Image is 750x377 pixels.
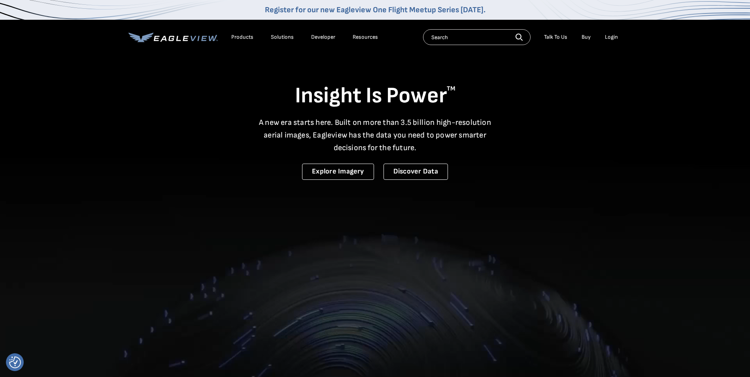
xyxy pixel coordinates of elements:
[582,34,591,41] a: Buy
[353,34,378,41] div: Resources
[423,29,531,45] input: Search
[384,164,448,180] a: Discover Data
[605,34,618,41] div: Login
[9,356,21,368] img: Revisit consent button
[271,34,294,41] div: Solutions
[9,356,21,368] button: Consent Preferences
[254,116,496,154] p: A new era starts here. Built on more than 3.5 billion high-resolution aerial images, Eagleview ha...
[311,34,335,41] a: Developer
[128,82,622,110] h1: Insight Is Power
[302,164,374,180] a: Explore Imagery
[231,34,253,41] div: Products
[265,5,486,15] a: Register for our new Eagleview One Flight Meetup Series [DATE].
[544,34,567,41] div: Talk To Us
[447,85,455,92] sup: TM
